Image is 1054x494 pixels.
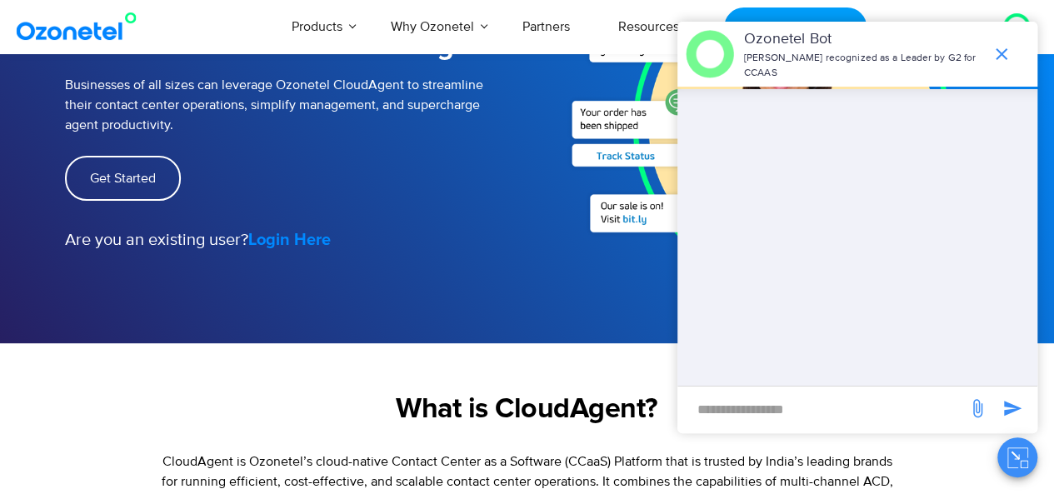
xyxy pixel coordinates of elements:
[90,172,156,185] span: Get Started
[744,28,983,51] p: Ozonetel Bot
[65,75,502,135] p: Businesses of all sizes can leverage Ozonetel CloudAgent to streamline their contact center opera...
[961,392,994,425] span: send message
[985,37,1018,71] span: end chat or minimize
[65,227,502,252] p: Are you an existing user?
[157,393,897,427] h2: What is CloudAgent?
[686,30,734,78] img: header
[997,437,1037,477] button: Close chat
[248,227,331,252] a: Login Here
[724,7,867,47] a: Request a Demo
[65,156,181,201] a: Get Started
[248,232,331,248] strong: Login Here
[996,392,1029,425] span: send message
[686,395,959,425] div: new-msg-input
[744,51,983,81] p: [PERSON_NAME] recognized as a Leader by G2 for CCAAS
